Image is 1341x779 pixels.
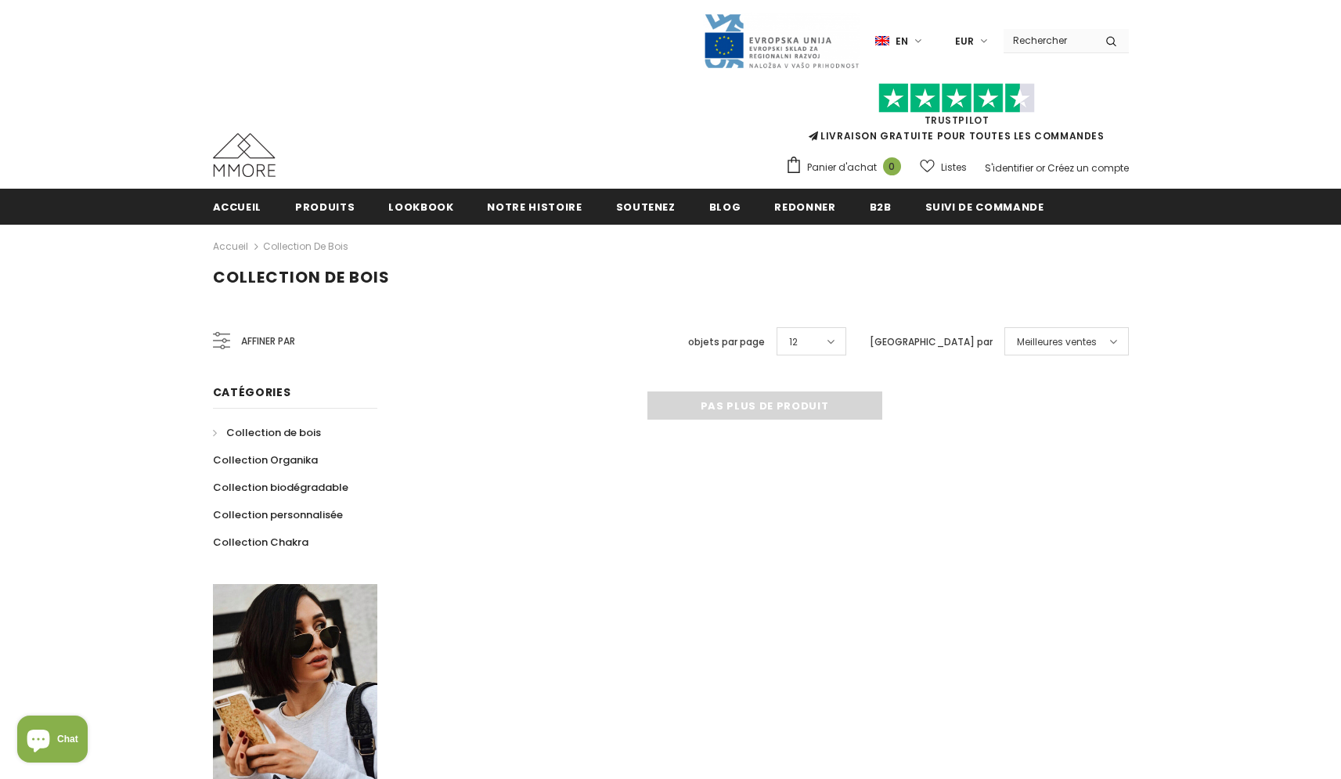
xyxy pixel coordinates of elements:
span: Lookbook [388,200,453,215]
a: Blog [709,189,741,224]
img: Cas MMORE [213,133,276,177]
a: Suivi de commande [925,189,1044,224]
span: B2B [870,200,892,215]
a: Collection biodégradable [213,474,348,501]
span: Redonner [774,200,835,215]
a: Notre histoire [487,189,582,224]
a: Lookbook [388,189,453,224]
inbox-online-store-chat: Shopify online store chat [13,716,92,766]
a: Accueil [213,237,248,256]
a: Produits [295,189,355,224]
span: Collection de bois [213,266,390,288]
span: Collection personnalisée [213,507,343,522]
label: [GEOGRAPHIC_DATA] par [870,334,993,350]
span: Produits [295,200,355,215]
a: Collection de bois [213,419,321,446]
input: Search Site [1004,29,1094,52]
span: en [896,34,908,49]
a: Panier d'achat 0 [785,156,909,179]
span: soutenez [616,200,676,215]
span: EUR [955,34,974,49]
span: 0 [883,157,901,175]
span: Accueil [213,200,262,215]
a: Collection Chakra [213,528,308,556]
span: 12 [789,334,798,350]
span: Catégories [213,384,291,400]
a: Javni Razpis [703,34,860,47]
span: Collection de bois [226,425,321,440]
a: soutenez [616,189,676,224]
img: Faites confiance aux étoiles pilotes [878,83,1035,114]
span: Blog [709,200,741,215]
a: Collection Organika [213,446,318,474]
span: Affiner par [241,333,295,350]
a: Listes [920,153,967,181]
a: Redonner [774,189,835,224]
a: Accueil [213,189,262,224]
span: Suivi de commande [925,200,1044,215]
span: Collection biodégradable [213,480,348,495]
a: Collection personnalisée [213,501,343,528]
a: B2B [870,189,892,224]
span: Listes [941,160,967,175]
span: Collection Chakra [213,535,308,550]
a: Créez un compte [1047,161,1129,175]
img: Javni Razpis [703,13,860,70]
span: LIVRAISON GRATUITE POUR TOUTES LES COMMANDES [785,90,1129,142]
a: TrustPilot [925,114,990,127]
span: Panier d'achat [807,160,877,175]
img: i-lang-1.png [875,34,889,48]
a: Collection de bois [263,240,348,253]
span: Meilleures ventes [1017,334,1097,350]
label: objets par page [688,334,765,350]
span: Notre histoire [487,200,582,215]
a: S'identifier [985,161,1033,175]
span: Collection Organika [213,453,318,467]
span: or [1036,161,1045,175]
